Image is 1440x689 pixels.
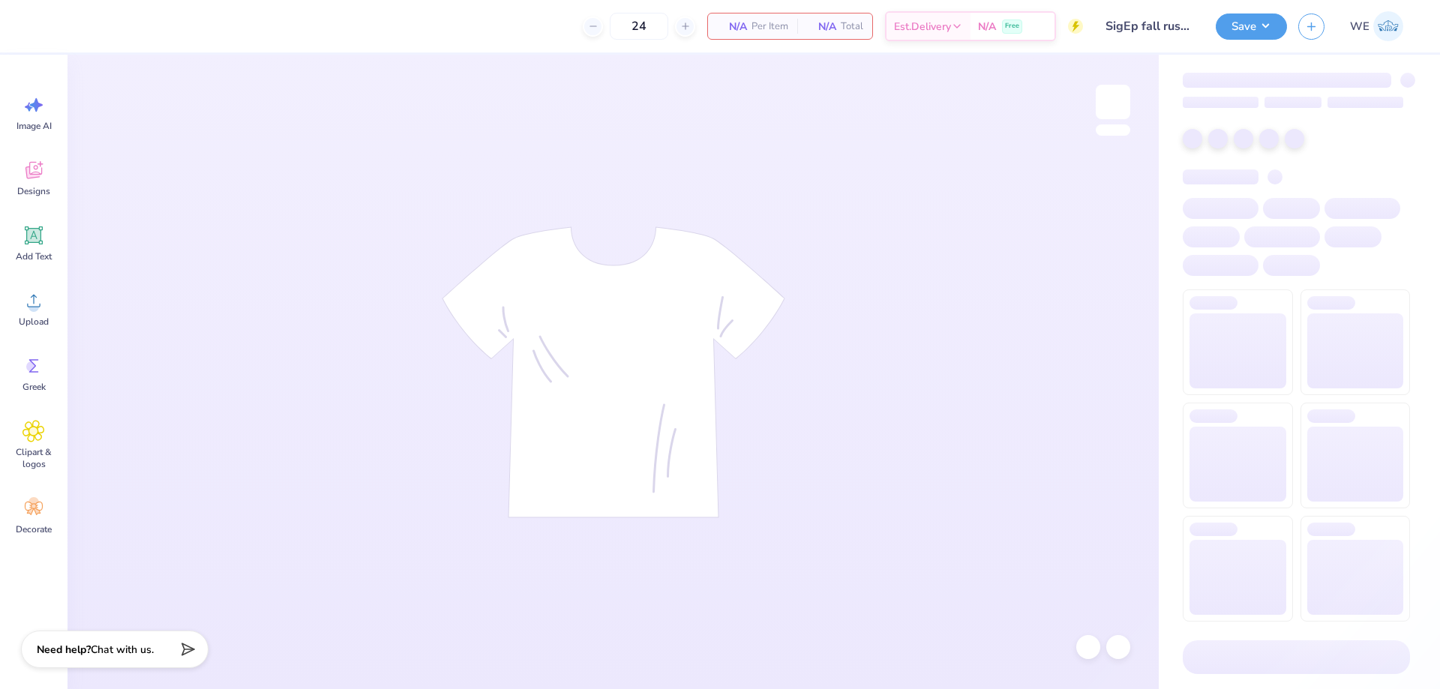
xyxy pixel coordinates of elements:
[17,185,50,197] span: Designs
[37,643,91,657] strong: Need help?
[1350,18,1369,35] span: WE
[1216,13,1287,40] button: Save
[717,19,747,34] span: N/A
[894,19,951,34] span: Est. Delivery
[610,13,668,40] input: – –
[16,250,52,262] span: Add Text
[1005,21,1019,31] span: Free
[442,226,785,518] img: tee-skeleton.svg
[806,19,836,34] span: N/A
[9,446,58,470] span: Clipart & logos
[19,316,49,328] span: Upload
[1373,11,1403,41] img: Werrine Empeynado
[16,120,52,132] span: Image AI
[1094,11,1204,41] input: Untitled Design
[91,643,154,657] span: Chat with us.
[978,19,996,34] span: N/A
[22,381,46,393] span: Greek
[841,19,863,34] span: Total
[1343,11,1410,41] a: WE
[751,19,788,34] span: Per Item
[16,523,52,535] span: Decorate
